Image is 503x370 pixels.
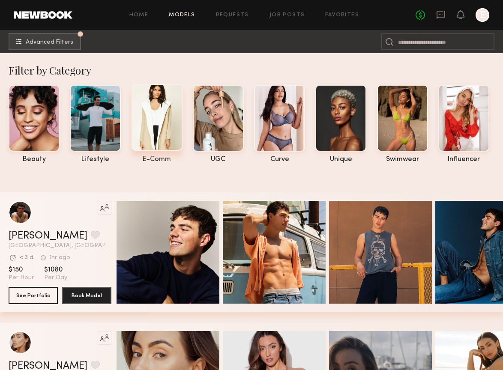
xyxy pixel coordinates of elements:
div: e-comm [132,156,183,163]
span: Per Hour [9,274,34,282]
button: Advanced Filters [9,33,81,50]
div: influencer [438,156,489,163]
button: See Portfolio [9,287,58,304]
a: Requests [216,12,249,18]
button: Book Model [62,287,111,304]
a: E [476,8,489,22]
a: Models [169,12,195,18]
div: unique [315,156,366,163]
a: Favorites [325,12,359,18]
a: [PERSON_NAME] [9,231,87,241]
span: Per Day [44,274,67,282]
a: Home [129,12,149,18]
span: $150 [9,266,34,274]
div: Filter by Category [9,63,503,77]
div: curve [254,156,305,163]
div: < 3 d [19,255,33,261]
div: lifestyle [70,156,121,163]
div: swimwear [377,156,428,163]
span: Advanced Filters [26,39,73,45]
a: Job Posts [269,12,305,18]
div: beauty [9,156,60,163]
div: UGC [193,156,244,163]
div: 1hr ago [49,255,70,261]
span: [GEOGRAPHIC_DATA], [GEOGRAPHIC_DATA] [9,243,111,249]
span: $1080 [44,266,67,274]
